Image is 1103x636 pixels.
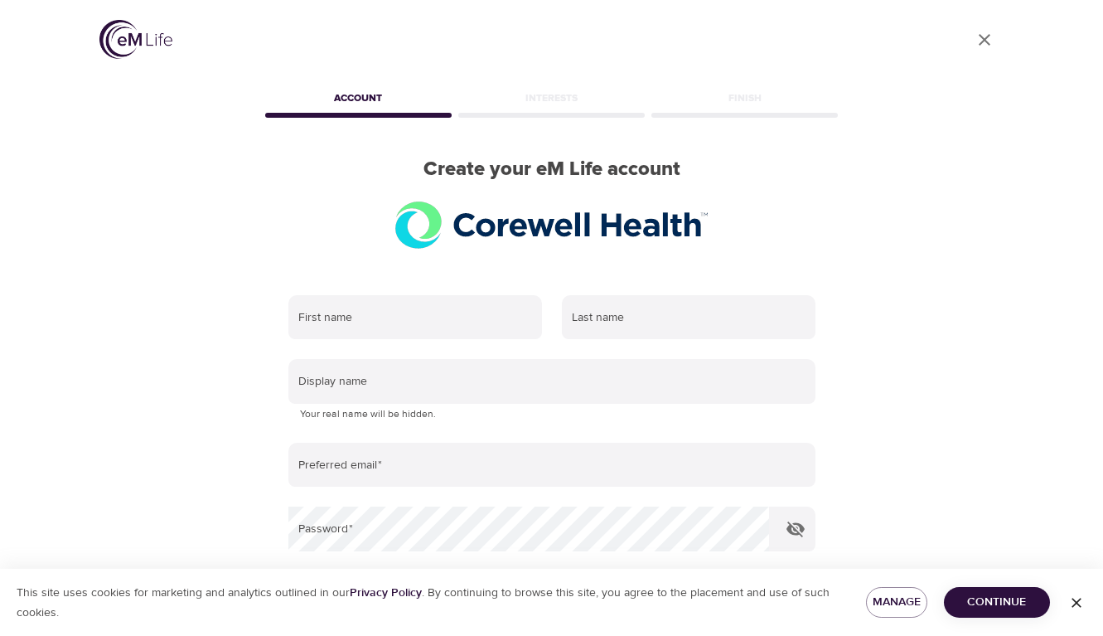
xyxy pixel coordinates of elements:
button: Manage [866,587,926,618]
button: Continue [944,587,1050,618]
span: Continue [957,592,1037,613]
p: Your real name will be hidden. [300,406,804,423]
a: Privacy Policy [350,585,422,600]
img: Corewell%20Health.png [395,201,708,249]
h2: Create your eM Life account [262,158,842,182]
span: Manage [879,592,913,613]
img: logo [99,20,172,59]
a: close [965,20,1004,60]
